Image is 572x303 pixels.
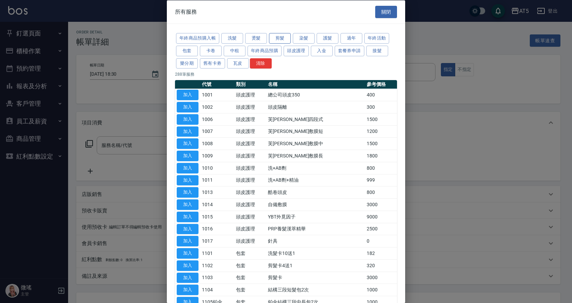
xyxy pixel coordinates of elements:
[365,284,397,296] td: 1000
[365,80,397,89] th: 參考價格
[365,223,397,235] td: 2500
[234,101,266,113] td: 頭皮護理
[266,101,365,113] td: 頭皮隔離
[266,198,365,211] td: 自備敷膜
[266,162,365,174] td: 洗+AB劑
[266,150,365,162] td: 芙[PERSON_NAME]敷膜長
[200,198,234,211] td: 1014
[175,71,397,77] p: 288 筆服務
[234,150,266,162] td: 頭皮護理
[177,272,198,283] button: 加入
[293,33,315,44] button: 染髮
[177,285,198,295] button: 加入
[335,45,364,56] button: 套餐券申請
[177,224,198,234] button: 加入
[365,186,397,198] td: 800
[177,199,198,210] button: 加入
[266,284,365,296] td: 結構三段短髮包2次
[365,235,397,247] td: 0
[177,175,198,185] button: 加入
[269,33,291,44] button: 剪髮
[200,137,234,150] td: 1008
[266,259,365,272] td: 剪髮卡4送1
[177,90,198,100] button: 加入
[365,113,397,125] td: 1500
[200,125,234,138] td: 1007
[365,101,397,113] td: 300
[234,162,266,174] td: 頭皮護理
[364,33,390,44] button: 年終活動
[365,247,397,259] td: 182
[365,174,397,186] td: 999
[175,8,197,15] span: 所有服務
[234,223,266,235] td: 頭皮護理
[311,45,333,56] button: 入金
[266,235,365,247] td: 針具
[200,150,234,162] td: 1009
[176,33,219,44] button: 年終商品預購入帳
[365,150,397,162] td: 1800
[177,187,198,198] button: 加入
[234,259,266,272] td: 包套
[227,58,249,69] button: 瓦皮
[234,186,266,198] td: 頭皮護理
[365,272,397,284] td: 3000
[365,259,397,272] td: 320
[200,284,234,296] td: 1104
[177,236,198,246] button: 加入
[224,45,245,56] button: 中租
[200,211,234,223] td: 1015
[200,272,234,284] td: 1103
[266,223,365,235] td: PRP養髮漢萃精華
[245,33,267,44] button: 燙髮
[365,137,397,150] td: 1500
[234,235,266,247] td: 頭皮護理
[234,272,266,284] td: 包套
[266,89,365,101] td: 總公司頭皮350
[375,5,397,18] button: 關閉
[365,125,397,138] td: 1200
[266,125,365,138] td: 芙[PERSON_NAME]敷膜短
[200,89,234,101] td: 1001
[177,260,198,271] button: 加入
[200,235,234,247] td: 1017
[177,248,198,259] button: 加入
[234,284,266,296] td: 包套
[177,151,198,161] button: 加入
[365,162,397,174] td: 800
[200,58,225,69] button: 舊有卡劵
[234,125,266,138] td: 頭皮護理
[365,89,397,101] td: 400
[234,247,266,259] td: 包套
[234,113,266,125] td: 頭皮護理
[366,45,388,56] button: 接髮
[200,45,222,56] button: 卡卷
[176,58,198,69] button: 樂分期
[266,174,365,186] td: 洗+AB劑+精油
[177,163,198,173] button: 加入
[200,162,234,174] td: 1010
[234,211,266,223] td: 頭皮護理
[200,247,234,259] td: 1101
[177,138,198,149] button: 加入
[266,211,365,223] td: YBT外覓因子
[234,198,266,211] td: 頭皮護理
[266,186,365,198] td: 酷卷頭皮
[266,80,365,89] th: 名稱
[317,33,338,44] button: 護髮
[200,113,234,125] td: 1006
[234,174,266,186] td: 頭皮護理
[221,33,243,44] button: 洗髮
[177,114,198,124] button: 加入
[200,101,234,113] td: 1002
[248,45,282,56] button: 年終商品預購
[234,89,266,101] td: 頭皮護理
[177,126,198,137] button: 加入
[266,113,365,125] td: 芙[PERSON_NAME]四段式
[200,259,234,272] td: 1102
[200,186,234,198] td: 1013
[284,45,309,56] button: 頭皮護理
[176,45,198,56] button: 包套
[200,174,234,186] td: 1011
[234,80,266,89] th: 類別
